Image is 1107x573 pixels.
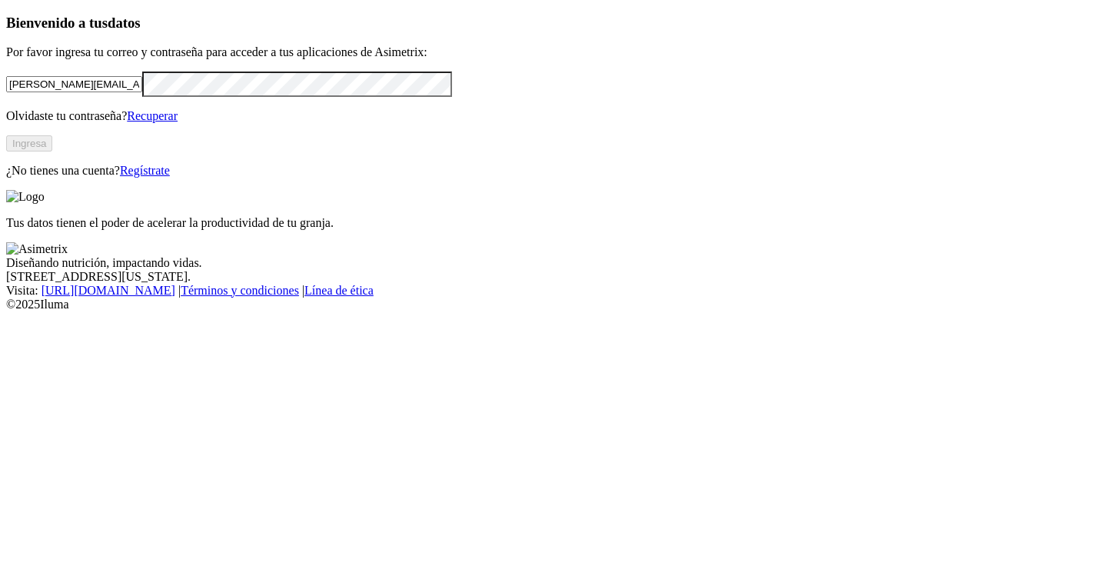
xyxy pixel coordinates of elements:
[6,76,142,92] input: Tu correo
[304,284,374,297] a: Línea de ética
[6,190,45,204] img: Logo
[108,15,141,31] span: datos
[42,284,175,297] a: [URL][DOMAIN_NAME]
[6,298,1101,311] div: © 2025 Iluma
[6,109,1101,123] p: Olvidaste tu contraseña?
[6,242,68,256] img: Asimetrix
[6,15,1101,32] h3: Bienvenido a tus
[6,256,1101,270] div: Diseñando nutrición, impactando vidas.
[6,216,1101,230] p: Tus datos tienen el poder de acelerar la productividad de tu granja.
[181,284,299,297] a: Términos y condiciones
[127,109,178,122] a: Recuperar
[6,284,1101,298] div: Visita : | |
[6,164,1101,178] p: ¿No tienes una cuenta?
[120,164,170,177] a: Regístrate
[6,135,52,152] button: Ingresa
[6,45,1101,59] p: Por favor ingresa tu correo y contraseña para acceder a tus aplicaciones de Asimetrix:
[6,270,1101,284] div: [STREET_ADDRESS][US_STATE].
